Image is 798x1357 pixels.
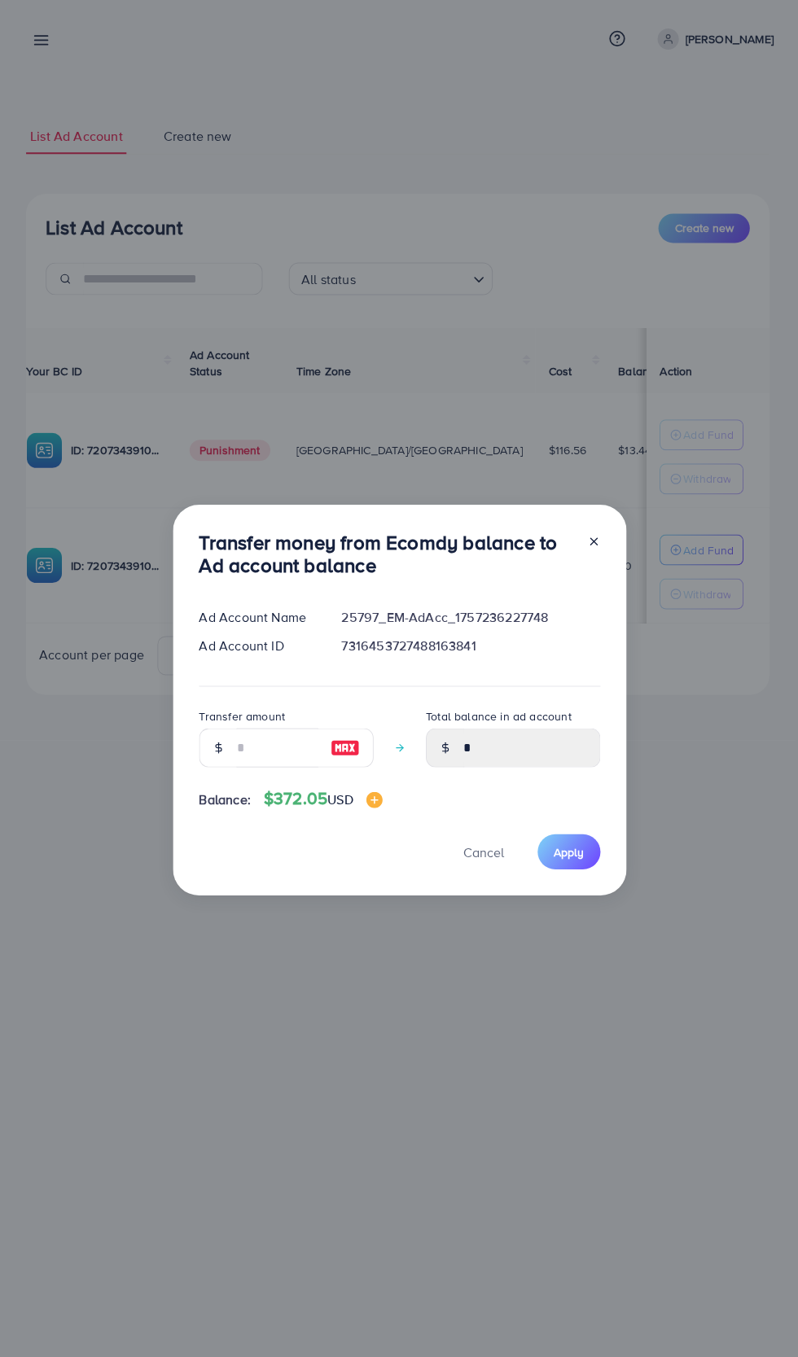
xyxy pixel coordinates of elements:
[330,738,359,758] img: image
[199,790,250,809] span: Balance:
[537,834,599,869] button: Apply
[366,792,382,808] img: image
[186,637,328,656] div: Ad Account ID
[186,609,328,628] div: Ad Account Name
[729,1284,786,1345] iframe: Chat
[463,843,503,861] span: Cancel
[442,834,524,869] button: Cancel
[425,708,570,724] label: Total balance in ad account
[328,609,612,628] div: 25797_EM-AdAcc_1757236227748
[199,532,573,579] h3: Transfer money from Ecomdy balance to Ad account balance
[263,789,382,809] h4: $372.05
[199,708,284,724] label: Transfer amount
[328,637,612,656] div: 7316453727488163841
[553,844,583,860] span: Apply
[327,790,352,808] span: USD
